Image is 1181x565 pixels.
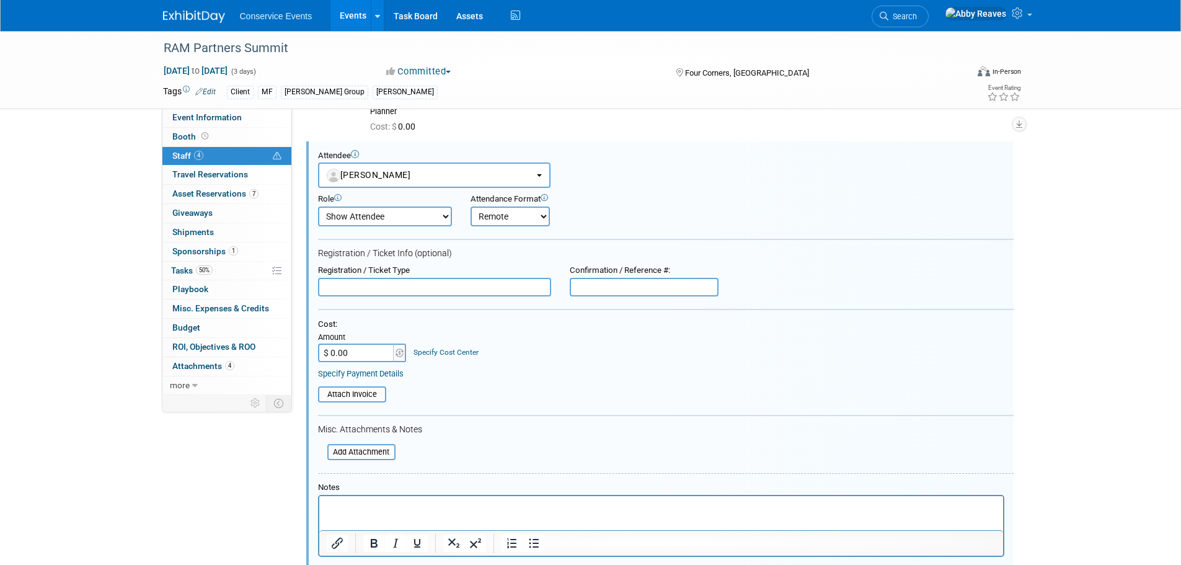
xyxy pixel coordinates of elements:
div: Role [318,194,452,205]
span: (3 days) [230,68,256,76]
span: 4 [225,361,234,370]
div: Confirmation / Reference #: [570,265,719,276]
a: Attachments4 [162,357,291,376]
span: 0.00 [370,122,420,131]
span: Asset Reservations [172,189,259,198]
div: Registration / Ticket Type [318,265,551,276]
div: Planner [370,107,1004,117]
a: ROI, Objectives & ROO [162,338,291,357]
img: Abby Reaves [945,7,1007,20]
button: Bold [363,535,384,552]
a: Search [872,6,929,27]
span: more [170,380,190,390]
button: Insert/edit link [327,535,348,552]
span: [DATE] [DATE] [163,65,228,76]
span: Event Information [172,112,242,122]
div: Amount [318,332,408,344]
div: Notes [318,483,1004,493]
div: In-Person [992,67,1021,76]
span: Booth not reserved yet [199,131,211,141]
div: [PERSON_NAME] Group [281,86,368,99]
iframe: Rich Text Area [319,496,1003,530]
div: RAM Partners Summit [159,37,949,60]
div: Cost: [318,319,1014,330]
a: Budget [162,319,291,337]
span: Search [888,12,917,21]
span: to [190,66,201,76]
span: 4 [194,151,203,160]
div: Event Rating [987,85,1020,91]
div: MF [258,86,276,99]
button: Numbered list [502,535,523,552]
button: Committed [382,65,456,78]
a: Travel Reservations [162,166,291,184]
img: ExhibitDay [163,11,225,23]
span: Booth [172,131,211,141]
a: Event Information [162,109,291,127]
span: [PERSON_NAME] [327,170,411,180]
span: Travel Reservations [172,169,248,179]
button: Italic [385,535,406,552]
a: Staff4 [162,147,291,166]
a: Specify Payment Details [318,369,404,378]
a: Giveaways [162,204,291,223]
span: Budget [172,323,200,332]
span: Playbook [172,284,208,294]
div: Misc. Attachments & Notes [318,424,1014,435]
img: Format-Inperson.png [978,66,990,76]
a: Misc. Expenses & Credits [162,300,291,318]
span: Giveaways [172,208,213,218]
a: Booth [162,128,291,146]
span: Conservice Events [240,11,312,21]
a: more [162,376,291,395]
a: Shipments [162,223,291,242]
span: Shipments [172,227,214,237]
div: Attendee [318,151,1014,161]
a: Specify Cost Center [414,348,479,357]
td: Toggle Event Tabs [266,395,291,411]
span: Misc. Expenses & Credits [172,303,269,313]
span: Potential Scheduling Conflict -- at least one attendee is tagged in another overlapping event. [273,151,281,162]
span: ROI, Objectives & ROO [172,342,255,352]
span: Four Corners, [GEOGRAPHIC_DATA] [685,68,809,78]
span: Staff [172,151,203,161]
a: Playbook [162,280,291,299]
a: Edit [195,87,216,96]
div: Client [227,86,254,99]
span: 50% [196,265,213,275]
td: Personalize Event Tab Strip [245,395,267,411]
button: Underline [407,535,428,552]
button: [PERSON_NAME] [318,162,551,188]
td: Tags [163,85,216,99]
button: Bullet list [523,535,544,552]
span: 1 [229,246,238,256]
span: 7 [249,189,259,198]
span: Cost: $ [370,122,398,131]
button: Superscript [465,535,486,552]
span: Tasks [171,265,213,275]
button: Subscript [443,535,464,552]
div: Registration / Ticket Info (optional) [318,248,1014,259]
a: Tasks50% [162,262,291,280]
div: Attendance Format [471,194,630,205]
a: Asset Reservations7 [162,185,291,203]
span: Attachments [172,361,234,371]
div: Event Format [894,65,1022,83]
a: Sponsorships1 [162,242,291,261]
div: [PERSON_NAME] [373,86,438,99]
span: Sponsorships [172,246,238,256]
